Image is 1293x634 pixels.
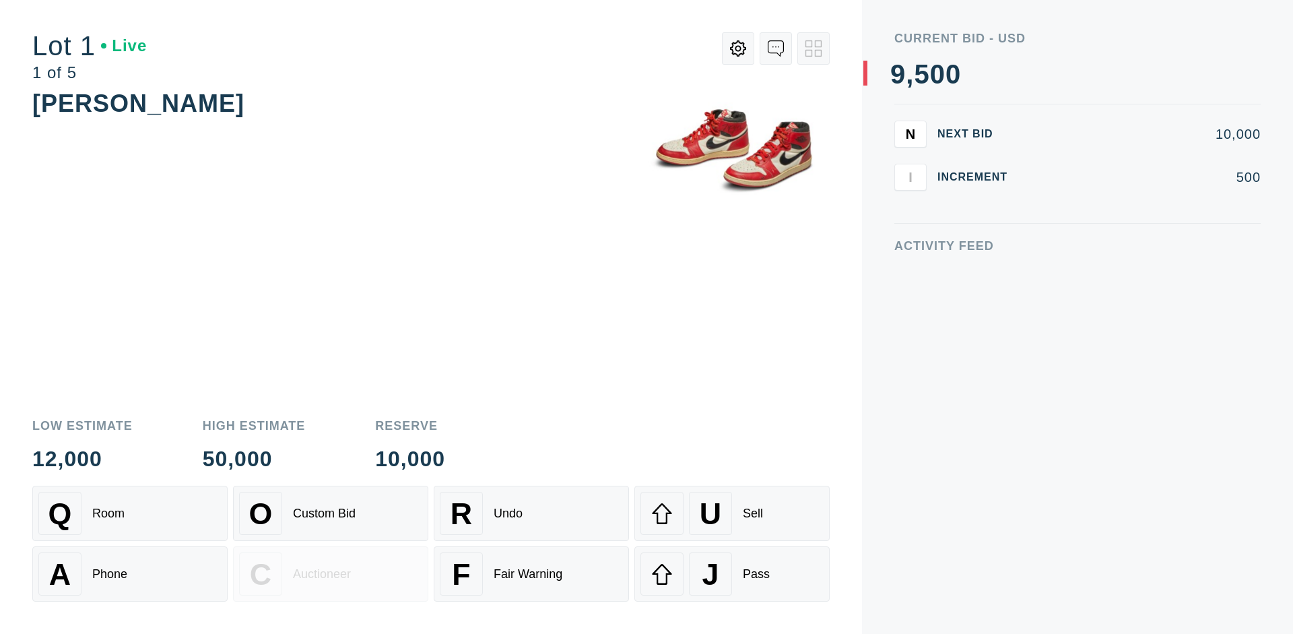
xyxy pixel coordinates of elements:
[32,32,147,59] div: Lot 1
[293,507,356,521] div: Custom Bid
[890,61,906,88] div: 9
[1029,127,1261,141] div: 10,000
[937,129,1018,139] div: Next Bid
[375,448,445,470] div: 10,000
[32,90,244,117] div: [PERSON_NAME]
[914,61,929,88] div: 5
[375,420,445,432] div: Reserve
[32,448,133,470] div: 12,000
[233,546,428,602] button: CAuctioneer
[203,448,306,470] div: 50,000
[743,567,770,581] div: Pass
[233,486,428,541] button: OCustom Bid
[894,32,1261,44] div: Current Bid - USD
[906,126,915,141] span: N
[293,567,351,581] div: Auctioneer
[894,164,927,191] button: I
[494,567,562,581] div: Fair Warning
[32,420,133,432] div: Low Estimate
[250,557,271,592] span: C
[894,121,927,148] button: N
[49,557,71,592] span: A
[32,65,147,81] div: 1 of 5
[494,507,523,521] div: Undo
[930,61,946,88] div: 0
[634,546,830,602] button: JPass
[634,486,830,541] button: USell
[101,38,147,54] div: Live
[702,557,719,592] span: J
[894,240,1261,252] div: Activity Feed
[92,567,127,581] div: Phone
[452,557,470,592] span: F
[249,497,273,531] span: O
[203,420,306,432] div: High Estimate
[434,486,629,541] button: RUndo
[908,169,913,185] span: I
[451,497,472,531] span: R
[700,497,721,531] span: U
[743,507,763,521] div: Sell
[92,507,125,521] div: Room
[32,486,228,541] button: QRoom
[48,497,72,531] span: Q
[906,61,914,330] div: ,
[1029,170,1261,184] div: 500
[434,546,629,602] button: FFair Warning
[937,172,1018,183] div: Increment
[946,61,961,88] div: 0
[32,546,228,602] button: APhone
